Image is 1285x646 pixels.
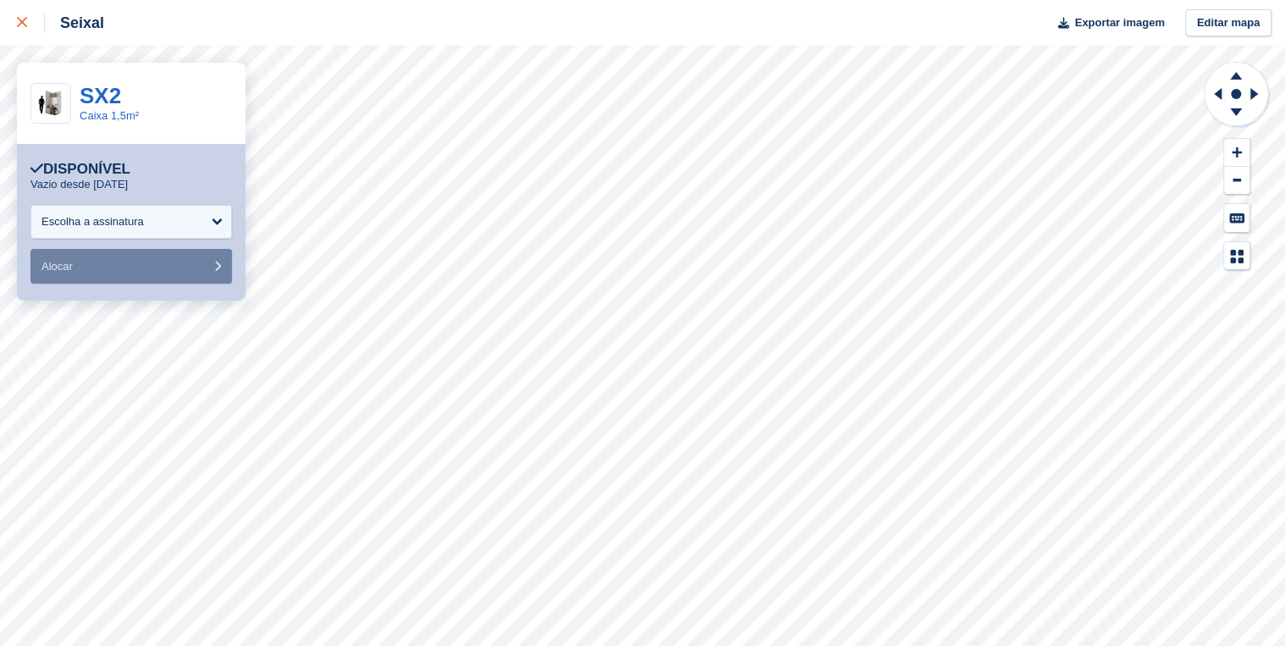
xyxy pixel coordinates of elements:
[31,89,70,119] img: 15-sqft-unit.jpg
[1224,242,1249,270] button: Map Legend
[43,161,130,177] font: Disponível
[1224,204,1249,232] button: Keyboard Shortcuts
[80,109,139,122] a: Caixa 1,5m²
[1224,167,1249,195] button: Zoom Out
[1048,9,1164,37] button: Exportar imagem
[1224,139,1249,167] button: Zoom In
[1074,14,1164,31] span: Exportar imagem
[41,213,144,230] div: Escolha a assinatura
[30,178,128,191] p: Vazio desde [DATE]
[45,13,104,33] div: Seixal
[41,260,73,273] span: Alocar
[30,249,232,284] button: Alocar
[80,83,121,108] a: SX2
[1185,9,1271,37] a: Editar mapa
